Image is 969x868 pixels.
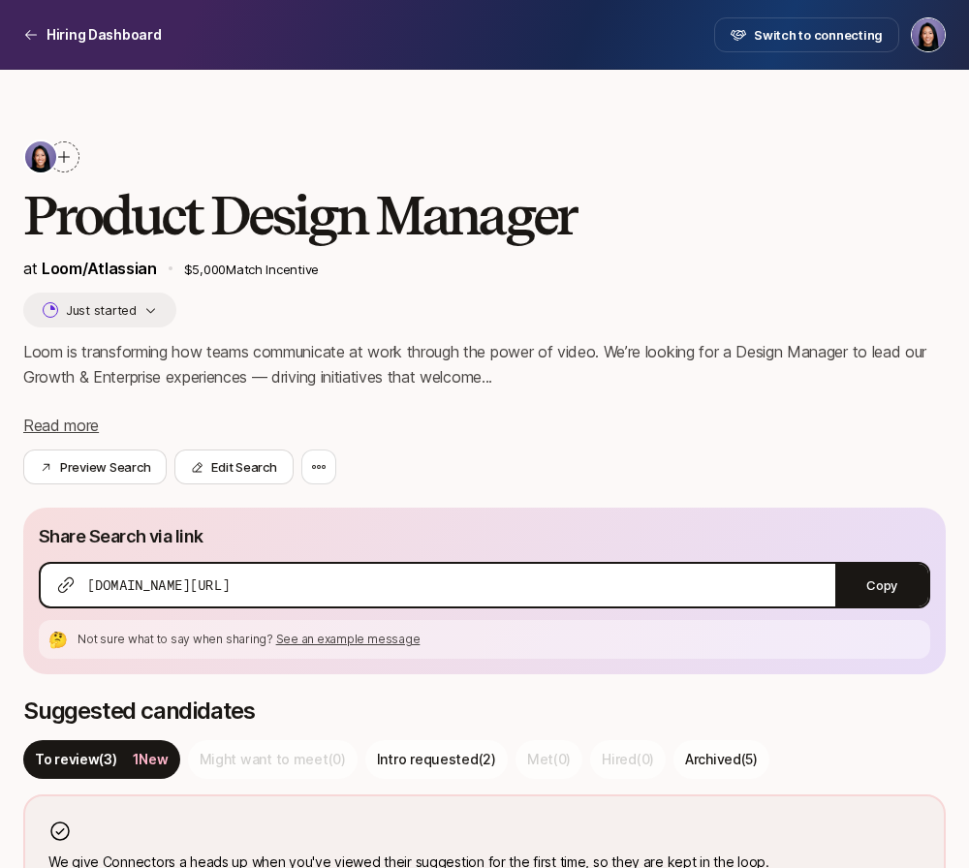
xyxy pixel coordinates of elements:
[23,293,176,327] button: Just started
[39,523,203,550] p: Share Search via link
[23,186,946,244] h2: Product Design Manager
[23,256,157,281] p: at
[602,748,654,771] p: Hired ( 0 )
[47,628,70,651] div: 🤔
[23,449,167,484] button: Preview Search
[23,697,946,725] p: Suggested candidates
[35,748,117,771] p: To review ( 3 )
[835,564,928,606] button: Copy
[714,17,899,52] button: Switch to connecting
[23,339,946,389] p: Loom is transforming how teams communicate at work through the power of video. We’re looking for ...
[133,748,169,771] p: 1 New
[911,17,946,52] button: Christina White
[685,748,758,771] p: Archived ( 5 )
[42,259,157,278] a: Loom/Atlassian
[174,449,293,484] button: Edit Search
[78,631,922,648] p: Not sure what to say when sharing?
[47,23,162,46] p: Hiring Dashboard
[87,575,230,595] span: [DOMAIN_NAME][URL]
[527,748,571,771] p: Met ( 0 )
[377,748,496,771] p: Intro requested ( 2 )
[912,18,945,51] img: Christina White
[25,141,56,172] img: 78e4de0c_b49c_4efa_a437_1cd51fc50811.jpg
[184,260,946,279] p: $5,000 Match Incentive
[276,632,421,646] span: See an example message
[754,25,883,45] span: Switch to connecting
[23,416,99,435] span: Read more
[200,748,346,771] p: Might want to meet ( 0 )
